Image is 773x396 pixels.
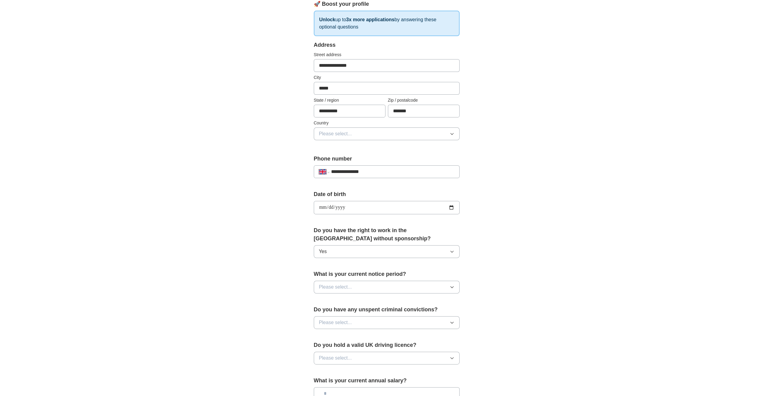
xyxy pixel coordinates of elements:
button: Yes [314,245,460,258]
span: Yes [319,248,327,255]
label: Do you have the right to work in the [GEOGRAPHIC_DATA] without sponsorship? [314,226,460,243]
button: Please select... [314,352,460,364]
label: What is your current notice period? [314,270,460,278]
label: Phone number [314,155,460,163]
label: Do you hold a valid UK driving licence? [314,341,460,349]
label: Zip / postalcode [388,97,460,103]
label: State / region [314,97,385,103]
label: Street address [314,52,460,58]
button: Please select... [314,316,460,329]
label: Date of birth [314,190,460,198]
label: City [314,74,460,81]
span: Please select... [319,354,352,362]
div: Address [314,41,460,49]
p: up to by answering these optional questions [314,11,460,36]
span: Please select... [319,319,352,326]
label: What is your current annual salary? [314,377,460,385]
button: Please select... [314,127,460,140]
label: Country [314,120,460,126]
span: Please select... [319,130,352,137]
button: Please select... [314,281,460,293]
strong: Unlock [319,17,335,22]
strong: 3x more applications [346,17,394,22]
span: Please select... [319,283,352,291]
label: Do you have any unspent criminal convictions? [314,306,460,314]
